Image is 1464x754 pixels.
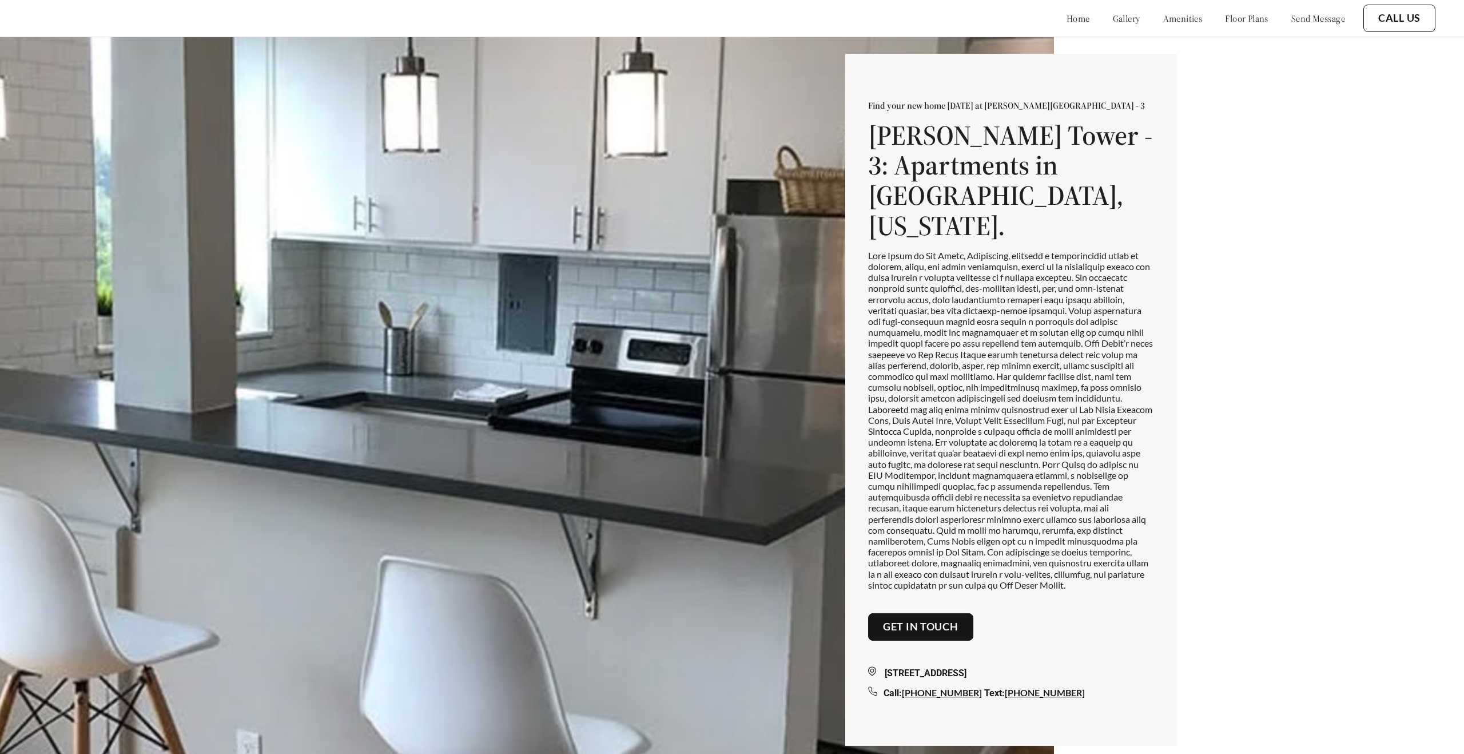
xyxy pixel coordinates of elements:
[984,688,1005,699] span: Text:
[1378,12,1421,25] a: Call Us
[868,666,1154,680] div: [STREET_ADDRESS]
[868,250,1154,590] p: Lore Ipsum do Sit Ametc, Adipiscing, elitsedd e temporincidid utlab et dolorem, aliqu, eni admin ...
[1005,687,1085,698] a: [PHONE_NUMBER]
[902,687,982,698] a: [PHONE_NUMBER]
[1113,13,1140,24] a: gallery
[868,120,1154,241] h1: [PERSON_NAME] Tower - 3: Apartments in [GEOGRAPHIC_DATA], [US_STATE].
[1363,5,1435,32] button: Call Us
[1163,13,1203,24] a: amenities
[868,99,1154,110] p: Find your new home [DATE] at [PERSON_NAME][GEOGRAPHIC_DATA] - 3
[1291,13,1345,24] a: send message
[884,688,902,699] span: Call:
[883,621,958,633] a: Get in touch
[1225,13,1268,24] a: floor plans
[868,613,973,641] button: Get in touch
[1067,13,1090,24] a: home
